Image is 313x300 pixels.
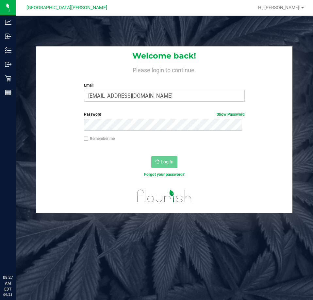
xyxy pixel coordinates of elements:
inline-svg: Retail [5,75,11,82]
span: [GEOGRAPHIC_DATA][PERSON_NAME] [26,5,107,10]
h4: Please login to continue. [36,65,292,73]
p: 08:27 AM EDT [3,275,13,292]
h1: Welcome back! [36,52,292,60]
inline-svg: Outbound [5,61,11,68]
label: Email [84,82,245,88]
span: Hi, [PERSON_NAME]! [258,5,301,10]
span: Log In [161,159,173,164]
inline-svg: Inventory [5,47,11,54]
label: Remember me [84,136,115,142]
img: flourish_logo.svg [132,184,196,208]
inline-svg: Inbound [5,33,11,40]
a: Forgot your password? [144,172,185,177]
p: 09/23 [3,292,13,297]
inline-svg: Analytics [5,19,11,25]
inline-svg: Reports [5,89,11,96]
input: Remember me [84,137,89,141]
span: Password [84,112,101,117]
a: Show Password [217,112,245,117]
button: Log In [151,156,177,168]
